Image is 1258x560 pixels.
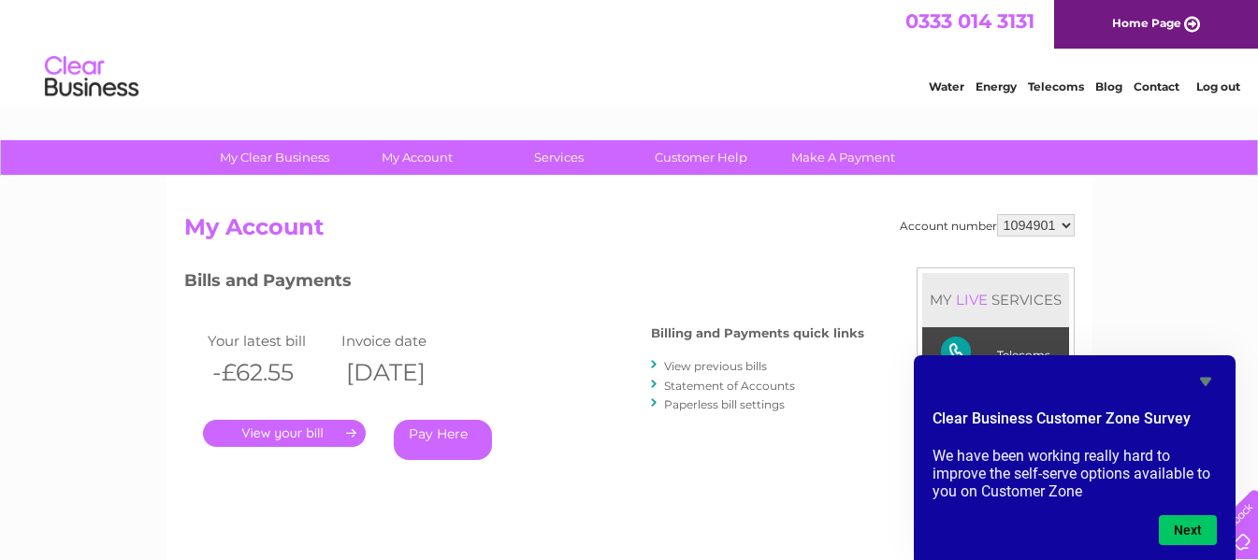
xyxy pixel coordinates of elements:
[184,214,1075,250] h2: My Account
[188,10,1072,91] div: Clear Business is a trading name of Verastar Limited (registered in [GEOGRAPHIC_DATA] No. 3667643...
[44,49,139,106] img: logo.png
[197,140,352,175] a: My Clear Business
[664,397,785,411] a: Paperless bill settings
[651,326,864,340] h4: Billing and Payments quick links
[922,273,1069,326] div: MY SERVICES
[933,447,1217,500] p: We have been working really hard to improve the self-serve options available to you on Customer Zone
[1196,79,1240,93] a: Log out
[337,353,471,392] th: [DATE]
[941,327,1050,379] div: Telecoms
[1095,79,1122,93] a: Blog
[952,291,991,309] div: LIVE
[624,140,778,175] a: Customer Help
[203,420,366,447] a: .
[664,359,767,373] a: View previous bills
[1194,370,1217,393] button: Hide survey
[1028,79,1084,93] a: Telecoms
[905,9,1034,33] a: 0333 014 3131
[933,370,1217,545] div: Clear Business Customer Zone Survey
[184,267,864,300] h3: Bills and Payments
[482,140,636,175] a: Services
[664,379,795,393] a: Statement of Accounts
[933,408,1217,439] h2: Clear Business Customer Zone Survey
[337,328,471,353] td: Invoice date
[766,140,920,175] a: Make A Payment
[203,328,338,353] td: Your latest bill
[929,79,964,93] a: Water
[1159,515,1217,545] button: Next question
[394,420,492,460] a: Pay Here
[1134,79,1179,93] a: Contact
[900,214,1075,237] div: Account number
[340,140,494,175] a: My Account
[203,353,338,392] th: -£62.55
[976,79,1017,93] a: Energy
